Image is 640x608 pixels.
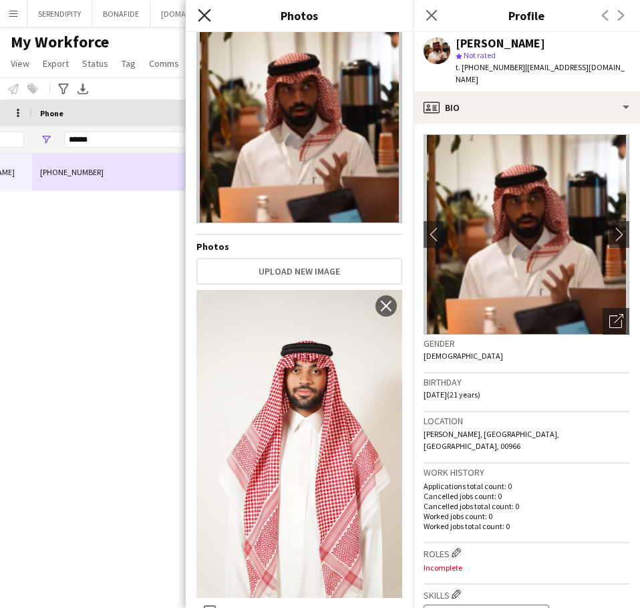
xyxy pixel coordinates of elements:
[196,258,402,285] button: Upload new image
[424,511,629,521] p: Worked jobs count: 0
[413,7,640,24] h3: Profile
[11,32,109,52] span: My Workforce
[424,134,629,335] img: Crew avatar or photo
[603,308,629,335] div: Open photos pop-in
[424,521,629,531] p: Worked jobs total count: 0
[424,491,629,501] p: Cancelled jobs count: 0
[43,57,69,69] span: Export
[186,7,413,24] h3: Photos
[424,415,629,427] h3: Location
[413,92,640,124] div: Bio
[40,108,63,118] span: Phone
[424,390,480,400] span: [DATE] (21 years)
[424,501,629,511] p: Cancelled jobs total count: 0
[424,563,629,573] p: Incomplete
[424,337,629,349] h3: Gender
[116,55,141,72] a: Tag
[456,62,625,84] span: | [EMAIL_ADDRESS][DOMAIN_NAME]
[424,466,629,478] h3: Work history
[40,134,52,146] button: Open Filter Menu
[92,1,150,27] button: BONAFIDE
[27,1,92,27] button: SERENDIPITY
[75,81,91,97] app-action-btn: Export XLSX
[196,23,402,223] img: Crew avatar
[424,376,629,388] h3: Birthday
[150,1,231,27] button: [DOMAIN_NAME]
[77,55,114,72] a: Status
[464,50,496,60] span: Not rated
[424,587,629,601] h3: Skills
[149,57,179,69] span: Comms
[144,55,184,72] a: Comms
[5,55,35,72] a: View
[196,241,402,253] h4: Photos
[82,57,108,69] span: Status
[456,62,525,72] span: t. [PHONE_NUMBER]
[37,55,74,72] a: Export
[424,429,559,451] span: [PERSON_NAME], [GEOGRAPHIC_DATA], [GEOGRAPHIC_DATA], 00966
[196,290,402,598] img: Crew photo 1114891
[64,132,195,148] input: Phone Filter Input
[456,37,545,49] div: [PERSON_NAME]
[424,351,503,361] span: [DEMOGRAPHIC_DATA]
[11,57,29,69] span: View
[122,57,136,69] span: Tag
[55,81,71,97] app-action-btn: Advanced filters
[424,481,629,491] p: Applications total count: 0
[424,546,629,560] h3: Roles
[32,154,203,190] div: [PHONE_NUMBER]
